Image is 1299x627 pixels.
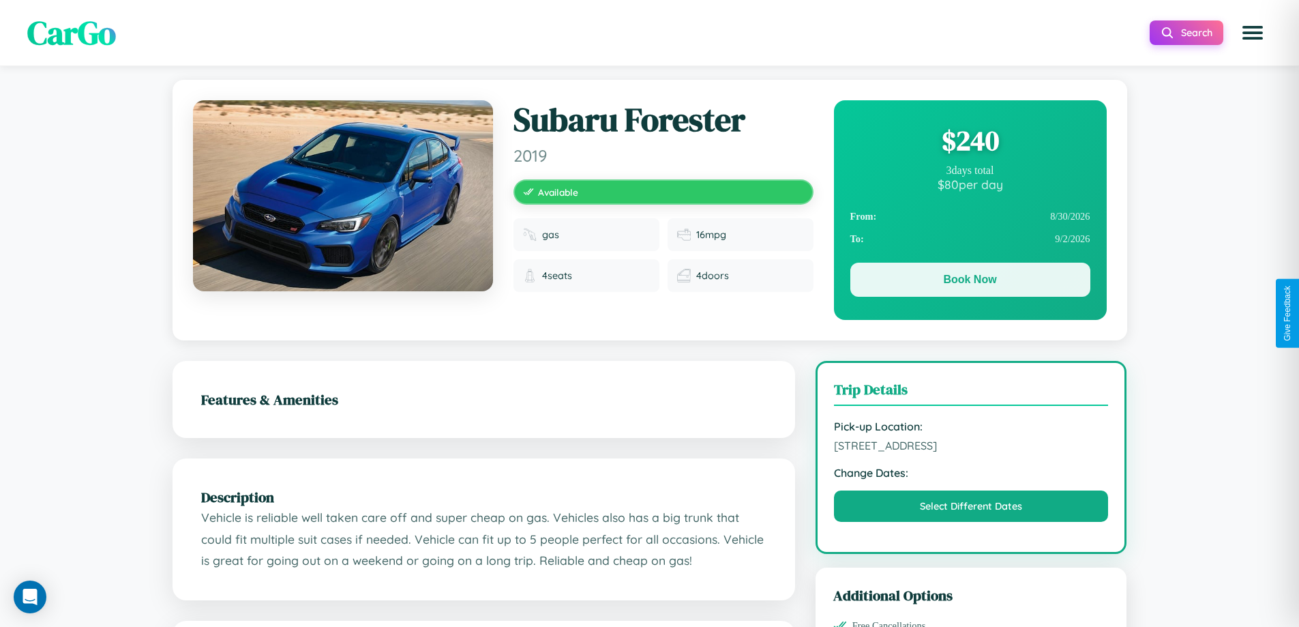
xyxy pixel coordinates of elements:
h3: Trip Details [834,379,1109,406]
div: Open Intercom Messenger [14,581,46,613]
img: Seats [523,269,537,282]
div: $ 240 [850,122,1090,159]
h1: Subaru Forester [513,100,813,140]
div: Give Feedback [1283,286,1292,341]
span: 4 doors [696,269,729,282]
span: Search [1181,27,1212,39]
div: 8 / 30 / 2026 [850,205,1090,228]
p: Vehicle is reliable well taken care off and super cheap on gas. Vehicles also has a big trunk tha... [201,507,766,572]
span: CarGo [27,10,116,55]
div: 9 / 2 / 2026 [850,228,1090,250]
img: Fuel efficiency [677,228,691,242]
h2: Features & Amenities [201,390,766,409]
span: 16 mpg [696,229,726,241]
div: 3 days total [850,164,1090,177]
button: Open menu [1234,14,1272,52]
div: $ 80 per day [850,177,1090,192]
span: [STREET_ADDRESS] [834,439,1109,452]
span: 4 seats [542,269,572,282]
strong: To: [850,233,864,245]
img: Fuel type [523,228,537,242]
button: Search [1150,20,1223,45]
img: Subaru Forester 2019 [193,100,493,291]
span: gas [542,229,559,241]
img: Doors [677,269,691,282]
h3: Additional Options [833,585,1109,605]
span: Available [538,186,578,198]
button: Book Now [850,263,1090,297]
button: Select Different Dates [834,491,1109,522]
h2: Description [201,487,766,507]
strong: Pick-up Location: [834,420,1109,433]
span: 2019 [513,145,813,166]
strong: From: [850,211,877,222]
strong: Change Dates: [834,466,1109,480]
